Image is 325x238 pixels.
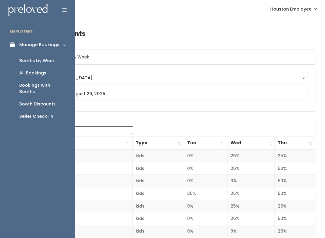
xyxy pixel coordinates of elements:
td: 25% [184,187,227,200]
div: [GEOGRAPHIC_DATA] [44,74,302,81]
td: 0% [184,162,227,175]
td: kids [132,175,184,187]
td: 25% [227,187,275,200]
td: 50% [275,212,315,225]
td: kids [132,162,184,175]
div: All Bookings [19,70,46,76]
th: Wed: activate to sort column ascending [227,137,275,150]
input: August 23 - August 29, 2025 [38,88,308,99]
a: Houston Employee [264,2,323,15]
td: 0% [184,200,227,212]
label: Search: [35,126,133,134]
th: Booth Number: activate to sort column descending [31,137,132,150]
td: 1 [31,149,132,162]
td: 25% [227,212,275,225]
td: 0% [184,212,227,225]
div: Bookings with Booths [19,82,66,95]
td: 0% [227,175,275,187]
div: Booth Discounts [19,101,56,107]
th: Type: activate to sort column ascending [132,137,184,150]
td: 6 [31,212,132,225]
td: 0% [184,149,227,162]
td: 3 [31,175,132,187]
td: 25% [275,225,315,237]
img: preloved logo [8,4,48,16]
td: 2 [31,162,132,175]
input: Search: [57,126,133,134]
td: 50% [275,162,315,175]
td: 7 [31,225,132,237]
div: Seller Check-in [19,113,53,120]
h4: Booth Discounts [31,25,315,42]
td: 50% [275,187,315,200]
td: kids [132,200,184,212]
button: [GEOGRAPHIC_DATA] [38,72,308,83]
th: Thu: activate to sort column ascending [275,137,315,150]
div: Booths by Week [19,58,55,64]
td: 5 [31,200,132,212]
th: Tue: activate to sort column ascending [184,137,227,150]
td: 4 [31,187,132,200]
td: kids [132,187,184,200]
td: kids [132,225,184,237]
td: 50% [275,175,315,187]
td: kids [132,212,184,225]
td: 25% [275,200,315,212]
td: kids [132,149,184,162]
h6: Select Location & Week [31,49,315,65]
td: 25% [227,162,275,175]
span: Houston Employee [270,6,311,12]
td: 0% [184,175,227,187]
td: 0% [184,225,227,237]
div: Manage Bookings [19,42,59,48]
td: 25% [227,149,275,162]
td: 0% [227,225,275,237]
td: 25% [275,149,315,162]
td: 25% [227,200,275,212]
